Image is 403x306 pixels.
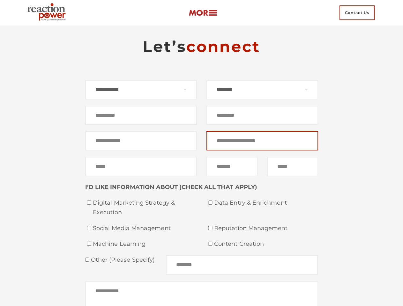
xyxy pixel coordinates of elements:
[214,198,318,208] span: Data Entry & Enrichment
[189,9,217,17] img: more-btn.png
[214,239,318,249] span: Content Creation
[85,37,318,56] h2: Let’s
[340,5,375,20] span: Contact Us
[85,184,257,191] strong: I’D LIKE INFORMATION ABOUT (CHECK ALL THAT APPLY)
[93,224,197,233] span: Social Media Management
[93,198,197,217] span: Digital Marketing Strategy & Execution
[89,256,155,263] span: Other (please specify)
[186,37,260,56] span: connect
[214,224,318,233] span: Reputation Management
[93,239,197,249] span: Machine Learning
[25,1,71,24] img: Executive Branding | Personal Branding Agency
